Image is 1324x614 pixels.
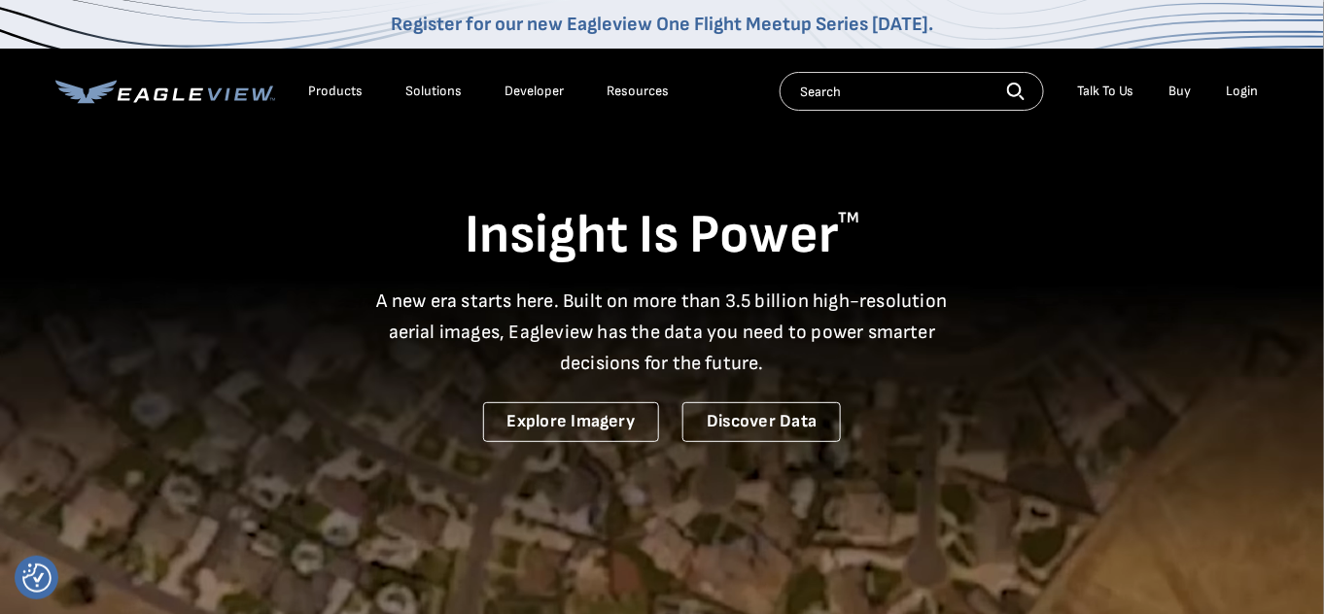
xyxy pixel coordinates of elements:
[780,72,1044,111] input: Search
[838,209,859,227] sup: TM
[55,202,1269,270] h1: Insight Is Power
[22,563,52,593] button: Consent Preferences
[1227,83,1259,100] div: Login
[405,83,462,100] div: Solutions
[505,83,564,100] a: Developer
[682,402,841,442] a: Discover Data
[1077,83,1134,100] div: Talk To Us
[483,402,660,442] a: Explore Imagery
[391,13,933,36] a: Register for our new Eagleview One Flight Meetup Series [DATE].
[365,286,959,379] p: A new era starts here. Built on more than 3.5 billion high-resolution aerial images, Eagleview ha...
[308,83,363,100] div: Products
[1169,83,1192,100] a: Buy
[22,563,52,593] img: Revisit consent button
[607,83,669,100] div: Resources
